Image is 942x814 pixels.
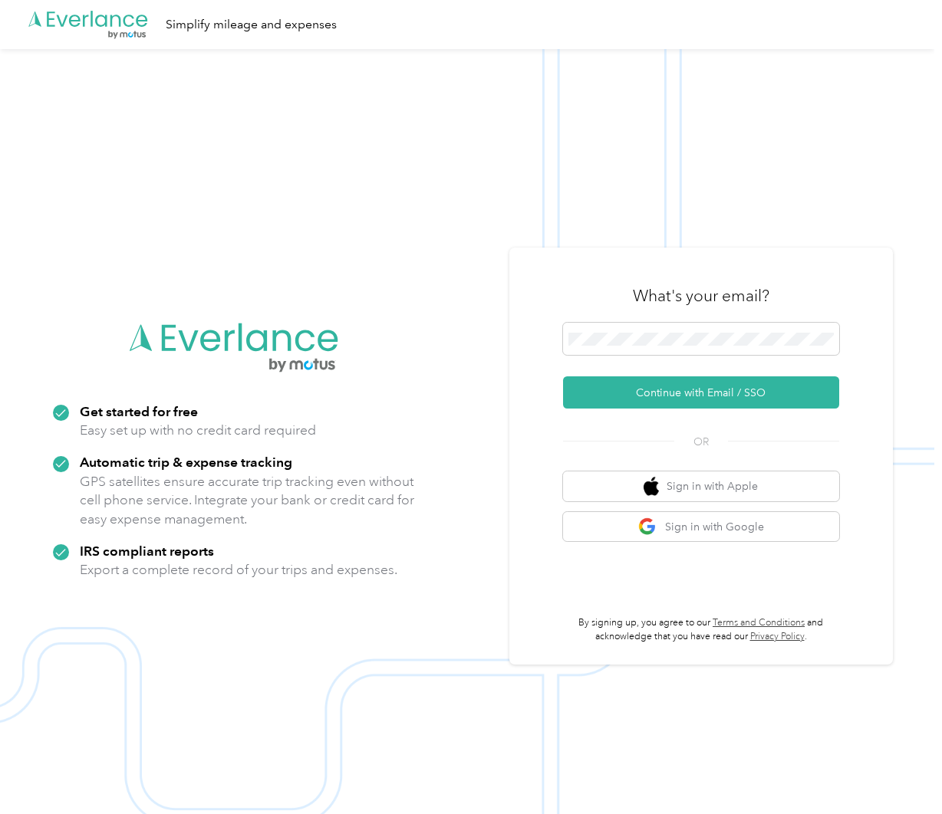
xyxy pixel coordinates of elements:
h3: What's your email? [633,285,769,307]
strong: IRS compliant reports [80,543,214,559]
a: Terms and Conditions [713,617,805,629]
img: apple logo [644,477,659,496]
button: Continue with Email / SSO [563,376,839,409]
img: google logo [638,517,657,537]
p: Export a complete record of your trips and expenses. [80,560,397,579]
span: OR [674,434,728,450]
strong: Automatic trip & expense tracking [80,454,292,470]
p: Easy set up with no credit card required [80,421,316,440]
button: google logoSign in with Google [563,512,839,542]
button: apple logoSign in with Apple [563,471,839,501]
a: Privacy Policy [750,631,805,642]
strong: Get started for free [80,403,198,419]
div: Simplify mileage and expenses [166,15,337,34]
p: GPS satellites ensure accurate trip tracking even without cell phone service. Integrate your bank... [80,472,415,529]
p: By signing up, you agree to our and acknowledge that you have read our . [563,616,839,643]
